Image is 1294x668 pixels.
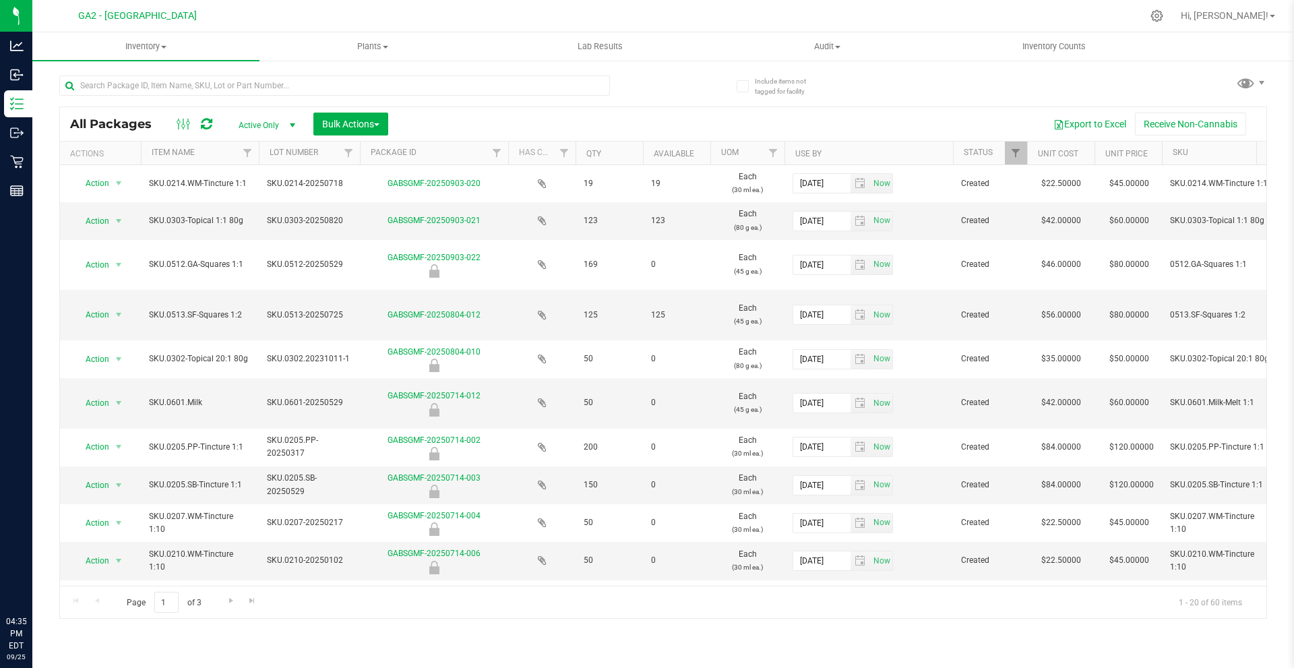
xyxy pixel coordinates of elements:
a: Filter [1005,142,1027,164]
td: $22.50000 [1027,580,1095,618]
span: Set Current date [870,475,893,495]
span: Created [961,479,1019,491]
span: 1 - 20 of 60 items [1168,592,1253,612]
td: $84.00000 [1027,429,1095,466]
a: Lot Number [270,148,318,157]
span: 50 [584,554,635,567]
span: $45.00000 [1103,513,1156,533]
span: 0 [651,516,702,529]
span: select [851,174,870,193]
span: SKU.0207.WM-Tincture 1:10 [1170,510,1272,536]
span: Set Current date [870,437,893,457]
span: Action [73,255,110,274]
div: Newly Received [358,522,510,536]
span: select [851,350,870,369]
span: 19 [584,177,635,190]
a: Unit Cost [1038,149,1078,158]
span: $80.00000 [1103,255,1156,274]
td: $42.00000 [1027,378,1095,429]
span: 19 [651,177,702,190]
span: Created [961,177,1019,190]
a: GABSGMF-20250804-010 [388,347,481,357]
span: SKU.0210.WM-Tincture 1:10 [1170,548,1272,574]
span: select [851,437,870,456]
span: select [111,476,127,495]
span: SKU.0214.WM-Tincture 1:1 [1170,177,1272,190]
span: 0512.GA-Squares 1:1 [1170,258,1272,271]
span: select [870,394,892,413]
a: GABSGMF-20250903-022 [388,253,481,262]
span: 125 [584,309,635,322]
span: 0 [651,396,702,409]
span: SKU.0601.Milk [149,396,251,409]
span: Set Current date [870,305,893,325]
span: select [870,514,892,533]
a: Use By [795,149,822,158]
span: $45.00000 [1103,174,1156,193]
span: 0 [651,554,702,567]
input: Search Package ID, Item Name, SKU, Lot or Part Number... [59,75,610,96]
div: Newly Received [358,359,510,372]
span: select [870,174,892,193]
input: 1 [154,592,179,613]
inline-svg: Analytics [10,39,24,53]
span: select [111,350,127,369]
span: Created [961,396,1019,409]
span: 0513.SF-Squares 1:2 [1170,309,1272,322]
span: SKU.0207.WM-Tincture 1:10 [149,510,251,536]
inline-svg: Inbound [10,68,24,82]
p: (45 g ea.) [718,403,776,416]
span: Set Current date [870,349,893,369]
span: select [111,551,127,570]
span: SKU.0513.SF-Squares 1:2 [149,309,251,322]
span: select [870,437,892,456]
a: Lab Results [487,32,714,61]
div: Newly Received [358,447,510,460]
span: Page of 3 [115,592,212,613]
p: 04:35 PM EDT [6,615,26,652]
span: 50 [584,396,635,409]
button: Receive Non-Cannabis [1135,113,1246,135]
a: Status [964,148,993,157]
span: SKU.0302.20231011-1 [267,353,352,365]
p: (30 ml ea.) [718,561,776,574]
span: $50.00000 [1103,349,1156,369]
div: Manage settings [1148,9,1165,22]
a: Filter [553,142,576,164]
span: select [851,514,870,533]
span: Created [961,258,1019,271]
span: select [851,476,870,495]
span: select [111,394,127,413]
span: 125 [651,309,702,322]
span: select [870,305,892,324]
span: SKU.0205.PP-Tincture 1:1 [1170,441,1272,454]
a: GABSGMF-20250714-006 [388,549,481,558]
span: Each [718,390,776,416]
span: select [870,551,892,570]
p: (30 ml ea.) [718,183,776,196]
button: Bulk Actions [313,113,388,135]
a: Filter [486,142,508,164]
span: GA2 - [GEOGRAPHIC_DATA] [78,10,197,22]
span: Created [961,309,1019,322]
span: 0 [651,479,702,491]
span: select [870,212,892,231]
span: SKU.0513-20250725 [267,309,352,322]
span: Each [718,434,776,460]
span: SKU.0512-20250529 [267,258,352,271]
p: (80 g ea.) [718,359,776,372]
a: Audit [714,32,941,61]
span: Set Current date [870,513,893,533]
p: (45 g ea.) [718,265,776,278]
span: Hi, [PERSON_NAME]! [1181,10,1268,21]
inline-svg: Outbound [10,126,24,140]
span: SKU.0205.SB-Tincture 1:1 [1170,479,1272,491]
span: Set Current date [870,551,893,571]
a: Filter [237,142,259,164]
span: All Packages [70,117,165,131]
p: (30 ml ea.) [718,447,776,460]
td: $84.00000 [1027,466,1095,504]
span: SKU.0205.SB-Tincture 1:1 [149,479,251,491]
a: UOM [721,148,739,157]
span: select [870,255,892,274]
